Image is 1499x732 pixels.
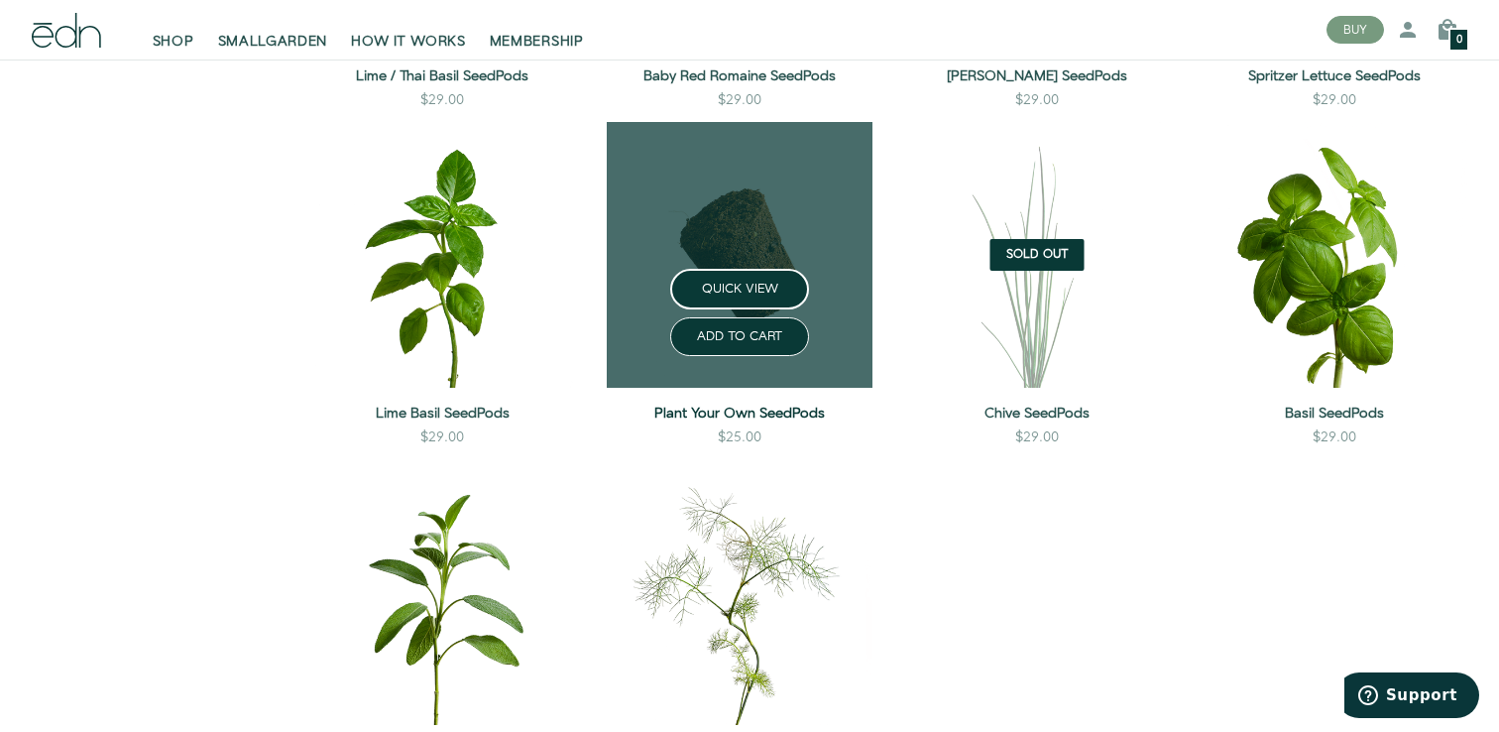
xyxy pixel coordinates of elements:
[1202,122,1467,388] img: Basil SeedPods
[1313,90,1356,110] div: $29.00
[206,8,340,52] a: SMALLGARDEN
[309,459,575,725] img: Sage SeedPods
[153,32,194,52] span: SHOP
[1313,427,1356,447] div: $29.00
[420,90,464,110] div: $29.00
[478,8,596,52] a: MEMBERSHIP
[141,8,206,52] a: SHOP
[309,122,575,388] img: Lime Basil SeedPods
[1456,35,1462,46] span: 0
[1344,672,1479,722] iframe: Opens a widget where you can find more information
[718,427,761,447] div: $25.00
[218,32,328,52] span: SMALLGARDEN
[1015,90,1059,110] div: $29.00
[490,32,584,52] span: MEMBERSHIP
[904,404,1170,424] a: Chive SeedPods
[309,404,575,424] a: Lime Basil SeedPods
[1015,427,1059,447] div: $29.00
[670,317,809,356] button: ADD TO CART
[1006,249,1069,261] span: Sold Out
[904,66,1170,86] a: [PERSON_NAME] SeedPods
[1202,66,1467,86] a: Spritzer Lettuce SeedPods
[339,8,477,52] a: HOW IT WORKS
[670,269,809,309] button: QUICK VIEW
[309,66,575,86] a: Lime / Thai Basil SeedPods
[718,90,761,110] div: $29.00
[607,459,872,725] img: Fennel SeedPods
[607,66,872,86] a: Baby Red Romaine SeedPods
[904,122,1170,388] img: Chive SeedPods
[420,427,464,447] div: $29.00
[607,404,872,424] a: Plant Your Own SeedPods
[1202,404,1467,424] a: Basil SeedPods
[1326,16,1384,44] button: BUY
[351,32,465,52] span: HOW IT WORKS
